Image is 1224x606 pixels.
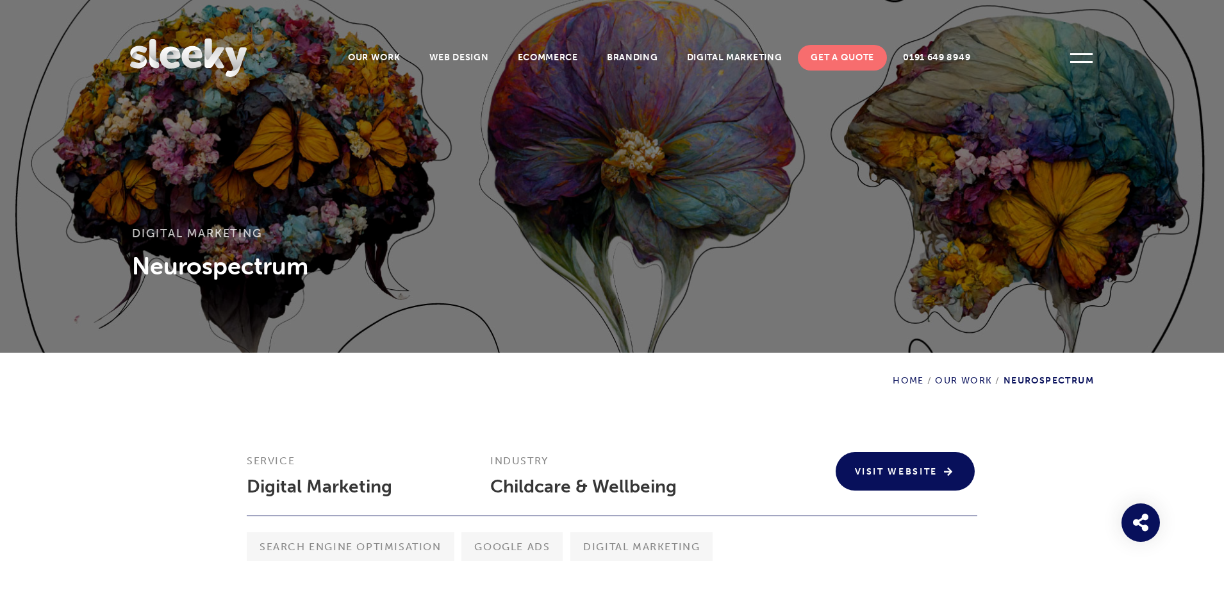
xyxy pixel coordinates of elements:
a: Our Work [335,45,413,71]
a: Ecommerce [505,45,591,71]
a: Get A Quote [798,45,887,71]
span: / [992,375,1003,386]
span: Google Ads [461,532,563,561]
h1: Neurospectrum [132,250,1092,282]
div: Neurospectrum [893,353,1094,386]
a: Branding [594,45,671,71]
a: Visit Website [836,452,975,491]
a: Childcare & Wellbeing [490,476,677,497]
a: Digital Marketing [132,226,263,240]
a: Digital Marketing [674,45,795,71]
a: Digital Marketing [247,476,392,497]
a: Our Work [935,375,992,386]
a: 0191 649 8949 [890,45,983,71]
span: Search Engine Optimisation [247,532,454,561]
strong: Service [247,455,295,467]
a: Web Design [417,45,502,71]
strong: Industry [490,455,549,467]
span: Digital Marketing [570,532,713,561]
img: Sleeky Web Design Newcastle [130,38,247,77]
span: / [924,375,935,386]
a: Home [893,375,924,386]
